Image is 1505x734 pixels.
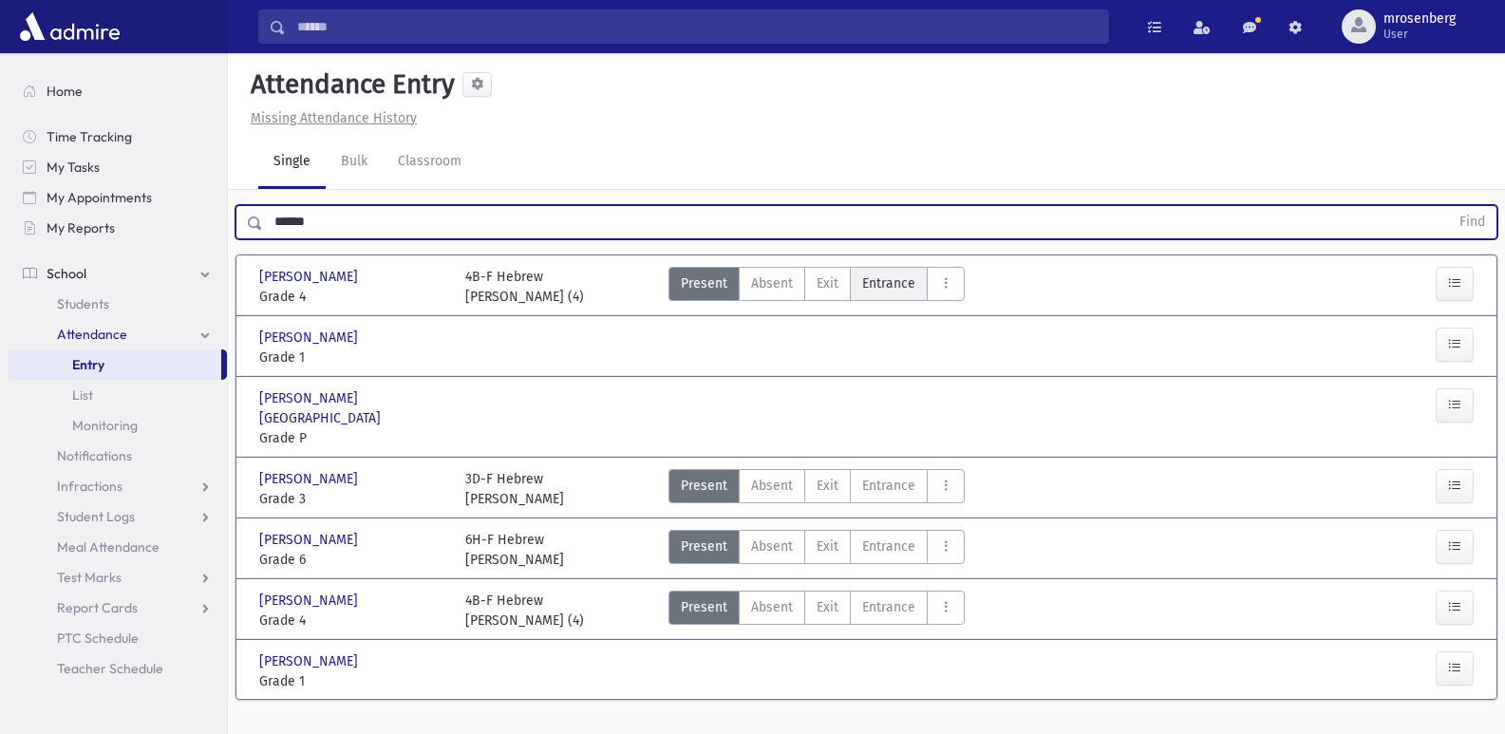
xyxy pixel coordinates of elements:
span: [PERSON_NAME] [259,328,362,348]
a: Students [8,289,227,319]
span: Report Cards [57,599,138,616]
span: Home [47,83,83,100]
a: Report Cards [8,593,227,623]
span: Exit [817,476,838,496]
a: Notifications [8,441,227,471]
div: AttTypes [668,530,965,570]
a: Student Logs [8,501,227,532]
span: Absent [751,273,793,293]
span: Infractions [57,478,122,495]
span: [PERSON_NAME] [259,469,362,489]
u: Missing Attendance History [251,110,417,126]
input: Search [286,9,1108,44]
span: Exit [817,273,838,293]
div: 4B-F Hebrew [PERSON_NAME] (4) [465,591,584,630]
span: Attendance [57,326,127,343]
button: Find [1448,206,1496,238]
span: Grade 4 [259,287,446,307]
a: Monitoring [8,410,227,441]
span: My Reports [47,219,115,236]
a: Meal Attendance [8,532,227,562]
span: Entrance [862,476,915,496]
span: [PERSON_NAME] [259,530,362,550]
span: Grade 1 [259,348,446,367]
span: Absent [751,536,793,556]
span: Present [681,273,727,293]
img: AdmirePro [15,8,124,46]
div: AttTypes [668,591,965,630]
span: Grade 6 [259,550,446,570]
a: Entry [8,349,221,380]
div: 4B-F Hebrew [PERSON_NAME] (4) [465,267,584,307]
span: My Appointments [47,189,152,206]
span: Time Tracking [47,128,132,145]
span: Grade 3 [259,489,446,509]
a: Time Tracking [8,122,227,152]
span: Entry [72,356,104,373]
a: My Tasks [8,152,227,182]
span: mrosenberg [1383,11,1456,27]
span: Absent [751,597,793,617]
span: Exit [817,597,838,617]
span: Grade 4 [259,611,446,630]
a: Attendance [8,319,227,349]
span: User [1383,27,1456,42]
span: [PERSON_NAME][GEOGRAPHIC_DATA] [259,388,446,428]
a: School [8,258,227,289]
a: Infractions [8,471,227,501]
a: Bulk [326,136,383,189]
span: Absent [751,476,793,496]
a: Classroom [383,136,477,189]
span: [PERSON_NAME] [259,651,362,671]
span: Present [681,476,727,496]
a: My Reports [8,213,227,243]
span: Student Logs [57,508,135,525]
span: Grade 1 [259,671,446,691]
span: My Tasks [47,159,100,176]
span: PTC Schedule [57,630,139,647]
div: 6H-F Hebrew [PERSON_NAME] [465,530,564,570]
div: AttTypes [668,469,965,509]
a: Missing Attendance History [243,110,417,126]
span: [PERSON_NAME] [259,267,362,287]
a: PTC Schedule [8,623,227,653]
span: Notifications [57,447,132,464]
h5: Attendance Entry [243,68,455,101]
a: Single [258,136,326,189]
a: Home [8,76,227,106]
span: Test Marks [57,569,122,586]
span: Present [681,536,727,556]
span: List [72,386,93,404]
span: [PERSON_NAME] [259,591,362,611]
a: My Appointments [8,182,227,213]
a: Test Marks [8,562,227,593]
div: 3D-F Hebrew [PERSON_NAME] [465,469,564,509]
span: Monitoring [72,417,138,434]
span: Present [681,597,727,617]
span: Exit [817,536,838,556]
span: Grade P [259,428,446,448]
span: Entrance [862,536,915,556]
div: AttTypes [668,267,965,307]
span: Entrance [862,597,915,617]
span: School [47,265,86,282]
span: Meal Attendance [57,538,160,555]
span: Teacher Schedule [57,660,163,677]
span: Students [57,295,109,312]
a: Teacher Schedule [8,653,227,684]
span: Entrance [862,273,915,293]
a: List [8,380,227,410]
